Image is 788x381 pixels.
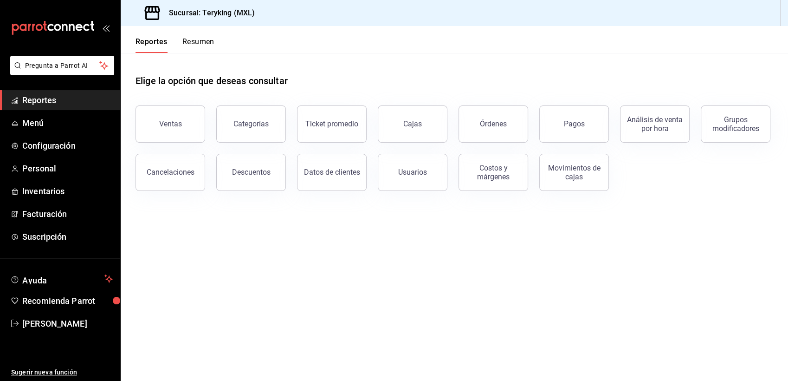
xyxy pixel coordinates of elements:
[22,94,113,106] span: Reportes
[6,67,114,77] a: Pregunta a Parrot AI
[701,105,770,143] button: Grupos modificadores
[304,168,360,177] div: Datos de clientes
[620,105,690,143] button: Análisis de venta por hora
[297,105,367,143] button: Ticket promedio
[564,119,585,128] div: Pagos
[465,164,522,181] div: Costos y márgenes
[545,164,603,181] div: Movimientos de cajas
[136,105,205,143] button: Ventas
[10,56,114,75] button: Pregunta a Parrot AI
[232,168,271,177] div: Descuentos
[22,230,113,243] span: Suscripción
[539,105,609,143] button: Pagos
[159,119,182,128] div: Ventas
[25,61,100,71] span: Pregunta a Parrot AI
[378,105,447,143] button: Cajas
[22,295,113,307] span: Recomienda Parrot
[398,168,427,177] div: Usuarios
[102,24,110,32] button: open_drawer_menu
[22,117,113,129] span: Menú
[378,154,447,191] button: Usuarios
[403,119,422,128] div: Cajas
[136,154,205,191] button: Cancelaciones
[22,273,101,284] span: Ayuda
[459,105,528,143] button: Órdenes
[480,119,507,128] div: Órdenes
[305,119,358,128] div: Ticket promedio
[216,154,286,191] button: Descuentos
[22,162,113,175] span: Personal
[182,37,214,53] button: Resumen
[22,185,113,197] span: Inventarios
[161,7,255,19] h3: Sucursal: Teryking (MXL)
[136,37,214,53] div: navigation tabs
[539,154,609,191] button: Movimientos de cajas
[216,105,286,143] button: Categorías
[626,115,684,133] div: Análisis de venta por hora
[707,115,764,133] div: Grupos modificadores
[136,74,288,88] h1: Elige la opción que deseas consultar
[22,208,113,220] span: Facturación
[297,154,367,191] button: Datos de clientes
[459,154,528,191] button: Costos y márgenes
[11,368,113,377] span: Sugerir nueva función
[22,317,113,330] span: [PERSON_NAME]
[147,168,194,177] div: Cancelaciones
[22,139,113,152] span: Configuración
[233,119,269,128] div: Categorías
[136,37,168,53] button: Reportes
